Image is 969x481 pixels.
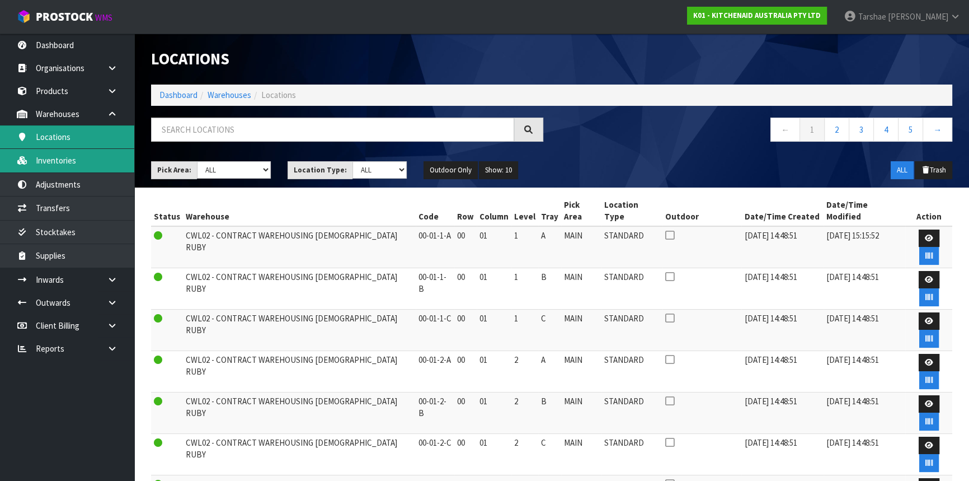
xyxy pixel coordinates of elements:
[849,118,874,142] a: 3
[454,351,477,392] td: 00
[601,351,662,392] td: STANDARD
[888,11,948,22] span: [PERSON_NAME]
[454,433,477,475] td: 00
[741,309,823,351] td: [DATE] 14:48:51
[477,351,511,392] td: 01
[905,196,952,226] th: Action
[157,165,191,175] strong: Pick Area:
[538,351,561,392] td: A
[477,196,511,226] th: Column
[898,118,923,142] a: 5
[416,196,454,226] th: Code
[511,433,538,475] td: 2
[538,226,561,268] td: A
[183,226,416,268] td: CWL02 - CONTRACT WAREHOUSING [DEMOGRAPHIC_DATA] RUBY
[824,268,905,309] td: [DATE] 14:48:51
[454,392,477,433] td: 00
[601,309,662,351] td: STANDARD
[416,351,454,392] td: 00-01-2-A
[693,11,821,20] strong: K01 - KITCHENAID AUSTRALIA PTY LTD
[511,392,538,433] td: 2
[208,90,251,100] a: Warehouses
[17,10,31,24] img: cube-alt.png
[416,226,454,268] td: 00-01-1-A
[151,50,543,68] h1: Locations
[824,433,905,475] td: [DATE] 14:48:51
[454,268,477,309] td: 00
[183,268,416,309] td: CWL02 - CONTRACT WAREHOUSING [DEMOGRAPHIC_DATA] RUBY
[538,268,561,309] td: B
[454,309,477,351] td: 00
[538,433,561,475] td: C
[741,226,823,268] td: [DATE] 14:48:51
[416,433,454,475] td: 00-01-2-C
[662,196,742,226] th: Outdoor
[601,268,662,309] td: STANDARD
[183,392,416,433] td: CWL02 - CONTRACT WAREHOUSING [DEMOGRAPHIC_DATA] RUBY
[858,11,886,22] span: Tarshae
[511,351,538,392] td: 2
[511,196,538,226] th: Level
[561,226,601,268] td: MAIN
[741,433,823,475] td: [DATE] 14:48:51
[538,309,561,351] td: C
[151,196,183,226] th: Status
[824,351,905,392] td: [DATE] 14:48:51
[261,90,296,100] span: Locations
[601,226,662,268] td: STANDARD
[479,161,518,179] button: Show: 10
[824,196,905,226] th: Date/Time Modified
[770,118,800,142] a: ←
[799,118,825,142] a: 1
[687,7,827,25] a: K01 - KITCHENAID AUSTRALIA PTY LTD
[416,309,454,351] td: 00-01-1-C
[741,351,823,392] td: [DATE] 14:48:51
[477,268,511,309] td: 01
[424,161,478,179] button: Outdoor Only
[183,351,416,392] td: CWL02 - CONTRACT WAREHOUSING [DEMOGRAPHIC_DATA] RUBY
[511,268,538,309] td: 1
[824,392,905,433] td: [DATE] 14:48:51
[741,196,823,226] th: Date/Time Created
[741,392,823,433] td: [DATE] 14:48:51
[601,433,662,475] td: STANDARD
[151,118,514,142] input: Search locations
[873,118,899,142] a: 4
[824,118,849,142] a: 2
[561,351,601,392] td: MAIN
[561,433,601,475] td: MAIN
[183,196,416,226] th: Warehouse
[511,226,538,268] td: 1
[183,309,416,351] td: CWL02 - CONTRACT WAREHOUSING [DEMOGRAPHIC_DATA] RUBY
[891,161,914,179] button: ALL
[477,433,511,475] td: 01
[36,10,93,24] span: ProStock
[538,392,561,433] td: B
[601,392,662,433] td: STANDARD
[741,268,823,309] td: [DATE] 14:48:51
[477,392,511,433] td: 01
[511,309,538,351] td: 1
[824,309,905,351] td: [DATE] 14:48:51
[560,118,952,145] nav: Page navigation
[477,226,511,268] td: 01
[915,161,952,179] button: Trash
[561,268,601,309] td: MAIN
[477,309,511,351] td: 01
[294,165,347,175] strong: Location Type:
[824,226,905,268] td: [DATE] 15:15:52
[454,196,477,226] th: Row
[561,309,601,351] td: MAIN
[601,196,662,226] th: Location Type
[454,226,477,268] td: 00
[923,118,952,142] a: →
[561,392,601,433] td: MAIN
[561,196,601,226] th: Pick Area
[159,90,197,100] a: Dashboard
[183,433,416,475] td: CWL02 - CONTRACT WAREHOUSING [DEMOGRAPHIC_DATA] RUBY
[538,196,561,226] th: Tray
[95,12,112,23] small: WMS
[416,392,454,433] td: 00-01-2-B
[416,268,454,309] td: 00-01-1-B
